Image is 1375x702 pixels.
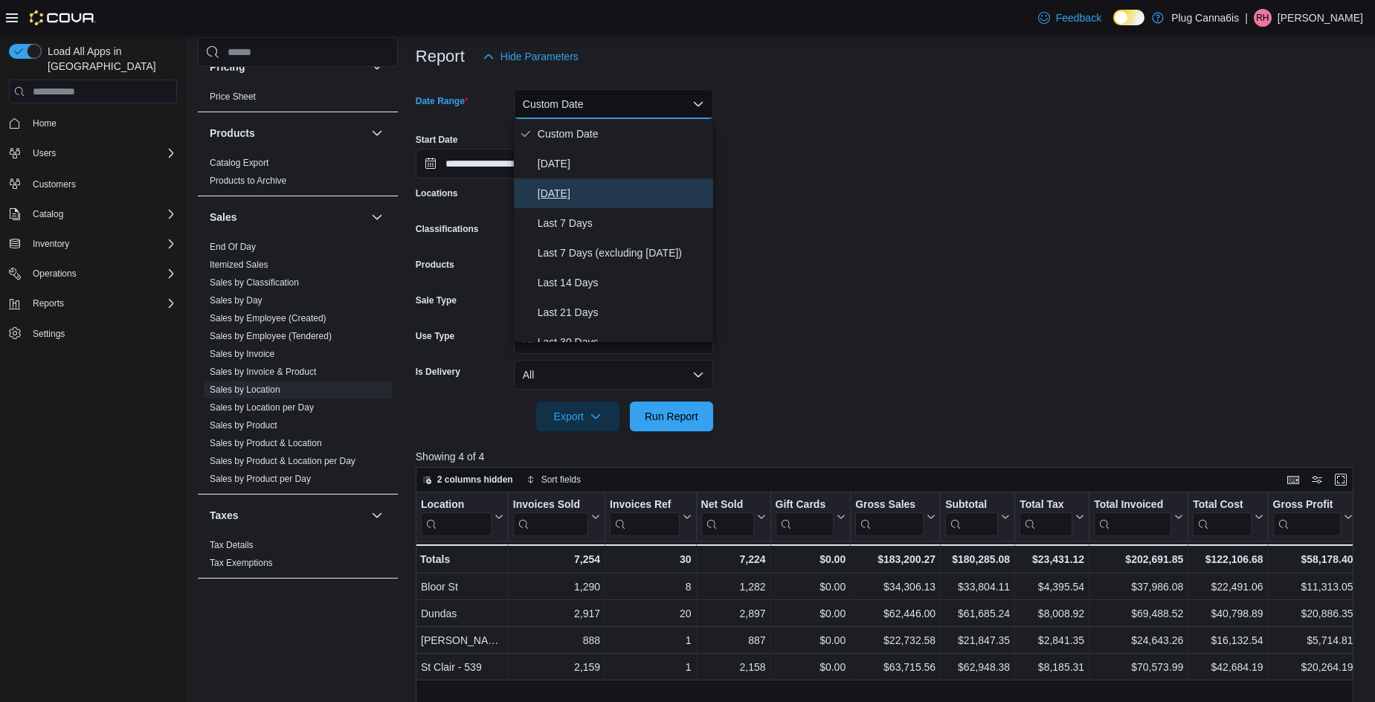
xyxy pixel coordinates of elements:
label: Date Range [416,95,468,107]
span: Sales by Product & Location [210,437,322,449]
div: $0.00 [775,550,846,568]
div: 1,290 [513,578,600,596]
label: Classifications [416,223,479,235]
button: Pricing [368,58,386,76]
a: Sales by Product & Location [210,438,322,448]
span: Feedback [1056,10,1101,25]
button: Users [3,143,183,164]
span: Settings [27,324,177,343]
a: Tax Details [210,540,254,550]
a: Settings [27,325,71,343]
a: Sales by Classification [210,277,299,288]
div: $5,714.81 [1272,631,1353,649]
a: Sales by Invoice & Product [210,367,316,377]
p: [PERSON_NAME] [1278,9,1363,27]
span: Tax Details [210,539,254,551]
span: Reports [27,294,177,312]
div: $69,488.52 [1094,605,1183,622]
button: Operations [27,265,83,283]
div: $58,178.40 [1272,550,1353,568]
p: | [1245,9,1248,27]
button: Reports [3,293,183,314]
a: Home [27,115,62,132]
h3: Pricing [210,59,245,74]
a: Sales by Product [210,420,277,431]
div: $16,132.54 [1193,631,1263,649]
a: Feedback [1032,3,1107,33]
a: Price Sheet [210,91,256,102]
span: Sales by Invoice [210,348,274,360]
label: Is Delivery [416,366,460,378]
a: Sales by Employee (Created) [210,313,326,323]
button: Export [536,402,619,431]
button: Taxes [368,506,386,524]
a: Products to Archive [210,175,286,186]
div: 1 [610,631,691,649]
span: Customers [27,174,177,193]
div: $24,643.26 [1094,631,1183,649]
button: Operations [3,263,183,284]
span: Run Report [645,409,698,424]
div: $22,732.58 [855,631,936,649]
div: Invoices Ref [610,498,679,512]
button: Inventory [27,235,75,253]
button: Home [3,112,183,134]
div: Total Invoiced [1094,498,1171,536]
a: Sales by Invoice [210,349,274,359]
span: RH [1256,9,1269,27]
button: Gross Profit [1272,498,1353,536]
div: Net Sold [701,498,753,536]
span: Operations [33,268,77,280]
span: Sales by Location per Day [210,402,314,413]
span: Customers [33,178,76,190]
span: Sales by Classification [210,277,299,289]
span: Products to Archive [210,175,286,187]
span: Load All Apps in [GEOGRAPHIC_DATA] [42,44,177,74]
div: $62,446.00 [855,605,936,622]
img: Cova [30,10,96,25]
label: Products [416,259,454,271]
div: Gift Card Sales [775,498,834,536]
span: Last 14 Days [538,274,707,292]
div: $33,804.11 [945,578,1010,596]
button: Taxes [210,508,365,523]
a: Sales by Location [210,384,280,395]
button: Products [210,126,365,141]
div: $62,948.38 [945,658,1010,676]
div: Taxes [198,536,398,578]
h3: Products [210,126,255,141]
label: Sale Type [416,294,457,306]
span: Home [27,114,177,132]
span: Last 7 Days (excluding [DATE]) [538,244,707,262]
div: 1,282 [701,578,765,596]
button: Total Tax [1020,498,1084,536]
span: Sales by Location [210,384,280,396]
button: Hide Parameters [477,42,585,71]
button: Run Report [630,402,713,431]
span: Export [545,402,611,431]
span: Reports [33,297,64,309]
button: Sales [210,210,365,225]
span: Sales by Invoice & Product [210,366,316,378]
div: $61,685.24 [945,605,1010,622]
nav: Complex example [9,106,177,383]
div: $2,841.35 [1020,631,1084,649]
span: Sales by Day [210,294,263,306]
div: Gift Cards [775,498,834,512]
button: Pricing [210,59,365,74]
a: Sales by Employee (Tendered) [210,331,332,341]
div: 8 [610,578,691,596]
button: Products [368,124,386,142]
div: 7,224 [701,550,765,568]
div: $0.00 [775,631,846,649]
div: $70,573.99 [1094,658,1183,676]
div: $20,264.19 [1272,658,1353,676]
span: Catalog [33,208,63,220]
button: All [514,360,713,390]
div: Invoices Sold [513,498,588,512]
div: Ryan Hannaby [1254,9,1272,27]
div: $20,886.35 [1272,605,1353,622]
span: [DATE] [538,155,707,173]
div: Total Cost [1193,498,1251,512]
div: $180,285.08 [945,550,1010,568]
